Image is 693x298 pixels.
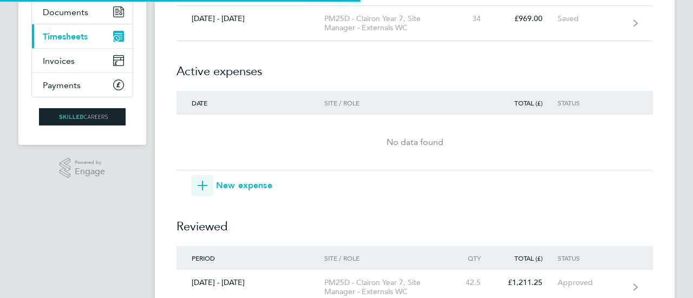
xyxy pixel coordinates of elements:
div: Total (£) [496,99,558,107]
a: Go to home page [31,108,133,125]
div: Site / Role [324,99,448,107]
div: Qty [448,254,496,262]
h2: Reviewed [176,196,653,246]
div: PM25D - Clairon Year 7, Site Manager - Externals WC [324,278,448,296]
span: New expense [216,179,272,192]
span: Engage [75,167,105,176]
div: Status [558,254,624,262]
span: Invoices [43,56,75,66]
span: Period [192,254,215,262]
div: Saved [558,14,624,23]
span: Documents [43,7,88,17]
div: [DATE] - [DATE] [176,278,324,287]
a: [DATE] - [DATE]PM25D - Clairon Year 7, Site Manager - Externals WC34£969.00Saved [176,6,653,41]
h2: Active expenses [176,41,653,91]
a: Timesheets [32,24,133,48]
div: Total (£) [496,254,558,262]
div: £1,211.25 [496,278,558,287]
img: skilledcareers-logo-retina.png [39,108,126,125]
div: 42.5 [448,278,496,287]
div: Approved [558,278,624,287]
button: New expense [192,175,272,196]
div: Site / Role [324,254,448,262]
div: [DATE] - [DATE] [176,14,324,23]
a: Payments [32,73,133,97]
div: No data found [176,136,653,149]
div: Date [176,99,324,107]
div: 34 [448,14,496,23]
div: Status [558,99,624,107]
a: Powered byEngage [60,158,106,178]
div: PM25D - Clairon Year 7, Site Manager - Externals WC [324,14,448,32]
span: Payments [43,80,81,90]
span: Timesheets [43,31,88,42]
a: Invoices [32,49,133,72]
span: Powered by [75,158,105,167]
div: £969.00 [496,14,558,23]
